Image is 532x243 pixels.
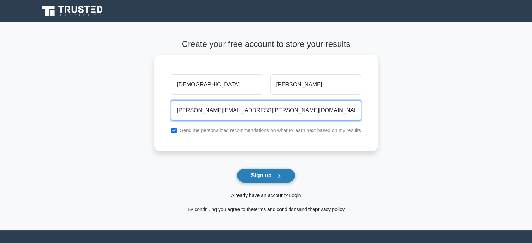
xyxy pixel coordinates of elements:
[254,207,299,212] a: terms and conditions
[315,207,345,212] a: privacy policy
[171,100,361,121] input: Email
[154,39,378,49] h4: Create your free account to store your results
[150,205,382,214] div: By continuing you agree to the and the
[237,168,296,183] button: Sign up
[270,74,361,95] input: Last name
[180,128,361,133] label: Send me personalized recommendations on what to learn next based on my results
[171,74,262,95] input: First name
[231,193,301,198] a: Already have an account? Login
